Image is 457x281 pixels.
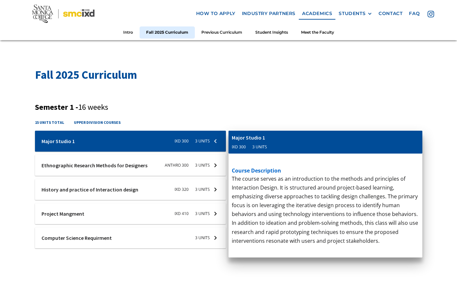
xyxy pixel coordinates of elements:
a: faq [406,8,423,20]
a: industry partners [239,8,299,20]
img: icon - instagram [428,10,434,17]
a: Intro [117,26,140,39]
a: Academics [299,8,335,20]
div: STUDENTS [339,11,365,16]
div: STUDENTS [339,11,372,16]
a: Student Insights [249,26,295,39]
span: 16 weeks [78,102,108,112]
a: how to apply [193,8,239,20]
h4: upper division courses [74,119,121,125]
a: Fall 2025 Curriculum [140,26,195,39]
h4: 15 units total [35,119,64,125]
h2: Fall 2025 Curriculum [35,67,422,83]
a: Previous Curriculum [195,26,249,39]
a: contact [375,8,406,20]
img: Santa Monica College - SMC IxD logo [32,5,94,23]
a: Meet the Faculty [295,26,341,39]
h3: Semester 1 - [35,103,422,112]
